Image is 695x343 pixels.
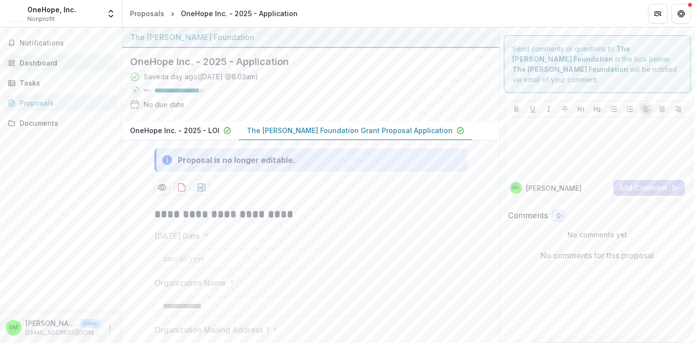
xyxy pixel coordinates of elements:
[513,185,520,190] div: Ben Marriott
[504,35,691,93] div: Send comments or questions to in the box below. will be notified via email of your comment.
[556,212,561,220] span: 0
[154,324,269,336] p: Organization Mailing Address 1
[130,31,492,43] div: The [PERSON_NAME] Foundation
[9,324,19,331] div: Ben Marriott
[526,183,582,193] p: [PERSON_NAME]
[20,58,110,68] div: Dashboard
[4,55,118,71] a: Dashboard
[673,103,684,115] button: Align Right
[25,318,76,328] p: [PERSON_NAME]
[4,35,118,51] button: Notifications
[130,125,219,136] p: OneHope Inc. - 2025 - LOI
[144,99,184,110] div: No due date
[27,4,76,15] div: OneHope, Inc.
[20,118,110,128] div: Documents
[511,103,522,115] button: Bold
[20,78,110,88] div: Tasks
[144,71,258,82] div: Saved a day ago ( [DATE] @ 8:03am )
[8,6,23,22] img: OneHope, Inc.
[640,103,652,115] button: Align Left
[508,211,548,220] h2: Comments
[508,229,687,240] p: No comments yet
[194,180,209,195] button: download-proposal
[575,103,587,115] button: Heading 1
[672,4,691,23] button: Get Help
[154,277,226,289] p: Organization Name
[178,154,295,166] div: Proposal is no longer editable.
[130,56,476,68] h2: OneHope Inc. - 2025 - Application
[174,180,190,195] button: download-proposal
[104,4,118,23] button: Open entity switcher
[656,103,668,115] button: Align Center
[527,103,539,115] button: Underline
[20,39,114,47] span: Notifications
[613,180,685,196] button: Add Comment
[130,8,164,19] div: Proposals
[154,180,170,195] button: Preview 8f04f3b1-7aab-426e-91cb-e4ac10c8304b-1.pdf
[154,230,200,242] p: [DATE] Date
[4,75,118,91] a: Tasks
[541,250,654,261] p: No comments for this proposal
[27,15,55,23] span: Nonprofit
[512,65,628,73] strong: The [PERSON_NAME] Foundation
[4,115,118,131] a: Documents
[543,103,555,115] button: Italicize
[144,87,151,94] p: 90 %
[559,103,571,115] button: Strike
[20,98,110,108] div: Proposals
[25,328,100,337] p: [EMAIL_ADDRESS][DOMAIN_NAME]
[591,103,603,115] button: Heading 2
[624,103,636,115] button: Ordered List
[181,8,298,19] div: OneHope Inc. - 2025 - Application
[126,6,302,21] nav: breadcrumb
[4,95,118,111] a: Proposals
[648,4,668,23] button: Partners
[80,319,100,328] p: User
[608,103,620,115] button: Bullet List
[126,6,168,21] a: Proposals
[247,125,453,136] p: The [PERSON_NAME] Foundation Grant Proposal Application
[104,322,116,334] button: More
